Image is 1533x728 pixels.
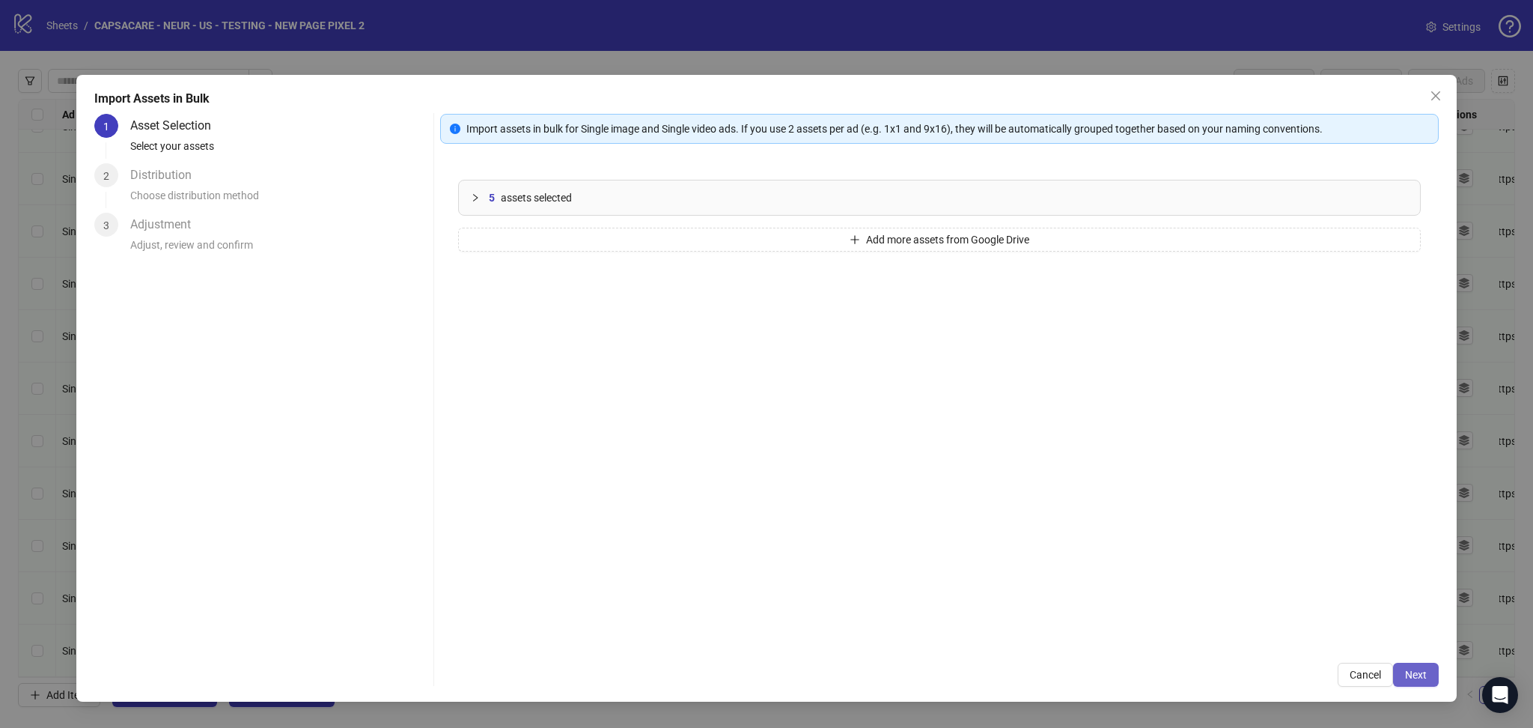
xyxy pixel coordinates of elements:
button: Next [1393,663,1439,687]
span: plus [850,234,860,245]
div: Asset Selection [130,114,223,138]
span: Next [1405,669,1427,681]
span: info-circle [450,124,460,134]
div: Distribution [130,163,204,187]
div: 5assets selected [459,181,1420,215]
span: assets selected [501,189,572,206]
button: Add more assets from Google Drive [458,228,1421,252]
span: Cancel [1350,669,1381,681]
div: Import assets in bulk for Single image and Single video ads. If you use 2 assets per ad (e.g. 1x1... [466,121,1429,137]
button: Cancel [1338,663,1393,687]
div: Choose distribution method [130,187,427,213]
span: 5 [489,189,495,206]
div: Adjustment [130,213,203,237]
span: 2 [103,170,109,182]
span: close [1430,90,1442,102]
span: collapsed [471,193,480,202]
button: Close [1424,84,1448,108]
span: 1 [103,121,109,133]
div: Import Assets in Bulk [94,90,1438,108]
div: Open Intercom Messenger [1482,677,1518,713]
span: 3 [103,219,109,231]
div: Select your assets [130,138,427,163]
div: Adjust, review and confirm [130,237,427,262]
span: Add more assets from Google Drive [866,234,1029,246]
